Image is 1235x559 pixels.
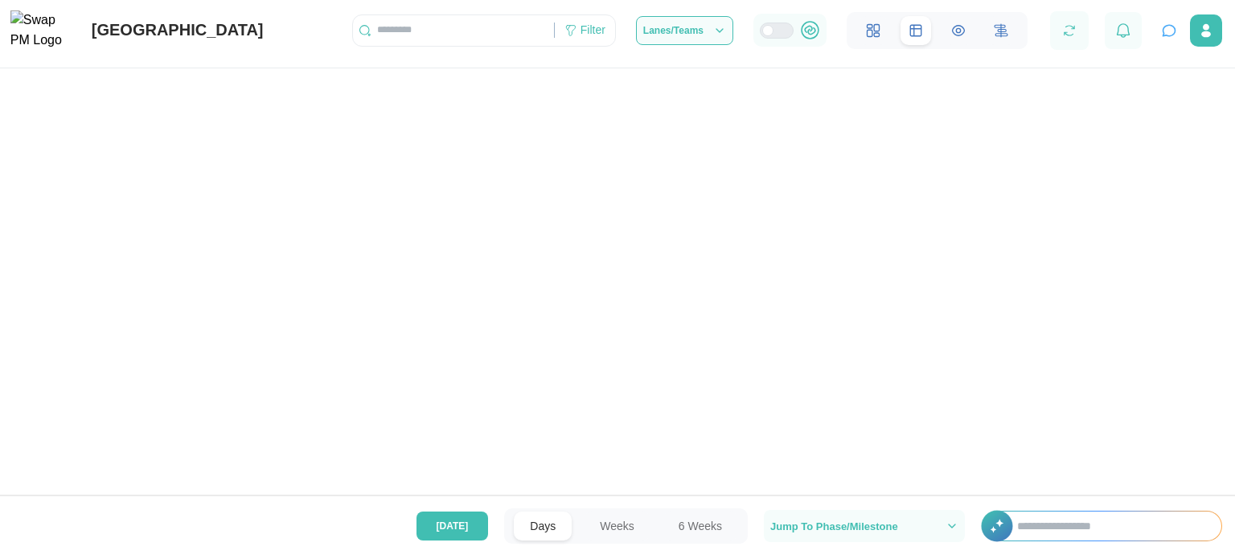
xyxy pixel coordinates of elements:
span: Jump To Phase/Milestone [770,521,898,532]
button: [DATE] [416,512,489,541]
span: Lanes/Teams [643,26,704,35]
div: Filter [581,22,605,39]
button: Refresh Grid [1058,19,1081,42]
div: [GEOGRAPHIC_DATA] [92,18,264,43]
button: Days [514,512,572,541]
button: Jump To Phase/Milestone [764,510,965,542]
span: [DATE] [437,512,469,540]
button: Open project assistant [1158,19,1180,42]
div: + [981,511,1222,541]
button: Weeks [584,512,650,541]
button: 6 Weeks [663,512,738,541]
img: Swap PM Logo [10,10,76,51]
button: Lanes/Teams [636,16,733,45]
